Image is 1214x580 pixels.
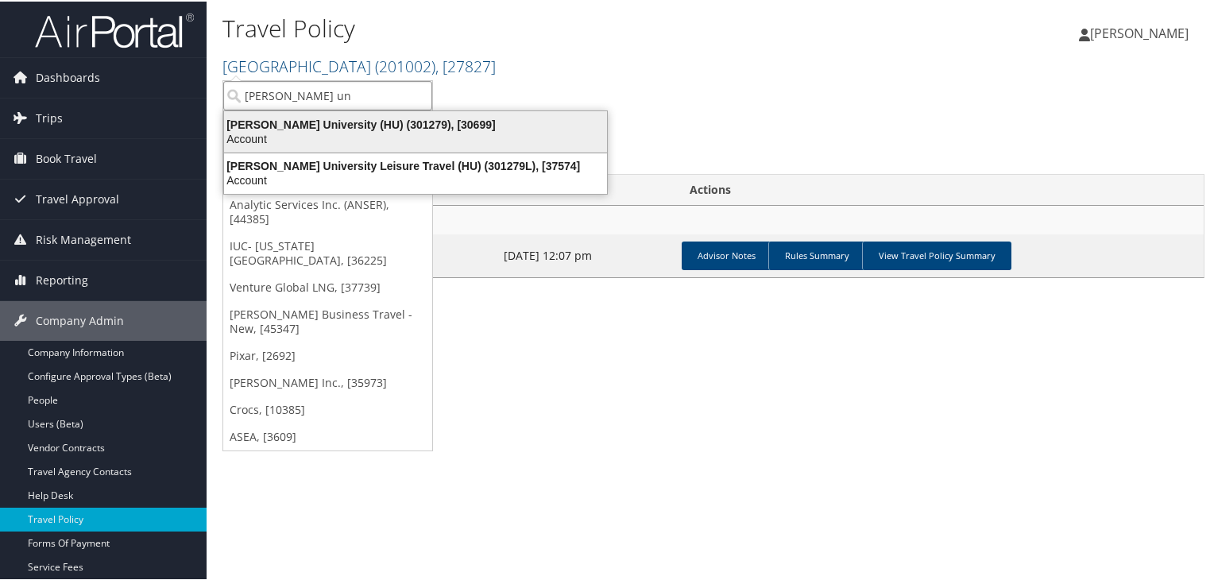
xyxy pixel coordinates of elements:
[375,54,435,75] span: ( 201002 )
[36,300,124,339] span: Company Admin
[223,204,1204,233] td: [GEOGRAPHIC_DATA]
[1079,8,1204,56] a: [PERSON_NAME]
[223,273,432,300] a: Venture Global LNG, [37739]
[223,300,432,341] a: [PERSON_NAME] Business Travel - New, [45347]
[35,10,194,48] img: airportal-logo.png
[222,10,877,44] h1: Travel Policy
[36,178,119,218] span: Travel Approval
[223,395,432,422] a: Crocs, [10385]
[768,240,865,269] a: Rules Summary
[496,233,675,276] td: [DATE] 12:07 pm
[215,172,617,186] div: Account
[682,240,771,269] a: Advisor Notes
[36,137,97,177] span: Book Travel
[36,259,88,299] span: Reporting
[36,56,100,96] span: Dashboards
[36,97,63,137] span: Trips
[223,368,432,395] a: [PERSON_NAME] Inc., [35973]
[675,173,1204,204] th: Actions
[223,79,432,109] input: Search Accounts
[862,240,1011,269] a: View Travel Policy Summary
[223,422,432,449] a: ASEA, [3609]
[435,54,496,75] span: , [ 27827 ]
[215,116,617,130] div: [PERSON_NAME] University (HU) (301279), [30699]
[222,54,496,75] a: [GEOGRAPHIC_DATA]
[223,341,432,368] a: Pixar, [2692]
[215,157,617,172] div: [PERSON_NAME] University Leisure Travel (HU) (301279L), [37574]
[215,130,617,145] div: Account
[223,231,432,273] a: IUC- [US_STATE][GEOGRAPHIC_DATA], [36225]
[36,218,131,258] span: Risk Management
[223,190,432,231] a: Analytic Services Inc. (ANSER), [44385]
[1090,23,1189,41] span: [PERSON_NAME]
